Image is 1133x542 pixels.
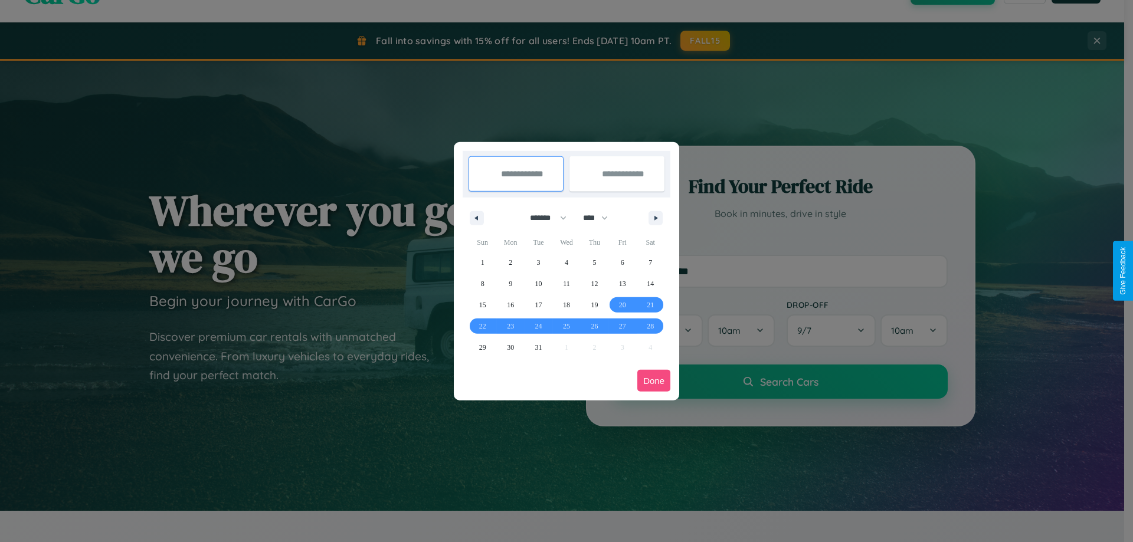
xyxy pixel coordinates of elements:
button: 6 [608,252,636,273]
span: 10 [535,273,542,294]
span: 18 [563,294,570,316]
button: 19 [581,294,608,316]
span: 28 [647,316,654,337]
span: 19 [591,294,598,316]
button: 12 [581,273,608,294]
span: Mon [496,233,524,252]
span: 6 [621,252,624,273]
span: Thu [581,233,608,252]
button: 2 [496,252,524,273]
span: 24 [535,316,542,337]
span: 29 [479,337,486,358]
span: 11 [563,273,570,294]
span: 21 [647,294,654,316]
span: 17 [535,294,542,316]
span: 3 [537,252,541,273]
button: 28 [637,316,664,337]
span: 25 [563,316,570,337]
button: 25 [552,316,580,337]
button: 16 [496,294,524,316]
span: Tue [525,233,552,252]
span: 5 [592,252,596,273]
button: 30 [496,337,524,358]
span: 20 [619,294,626,316]
span: Sat [637,233,664,252]
span: 14 [647,273,654,294]
span: 9 [509,273,512,294]
button: 1 [469,252,496,273]
button: 21 [637,294,664,316]
button: 13 [608,273,636,294]
span: 13 [619,273,626,294]
span: 12 [591,273,598,294]
button: 4 [552,252,580,273]
button: 24 [525,316,552,337]
button: 26 [581,316,608,337]
span: Sun [469,233,496,252]
button: Done [637,370,670,392]
button: 14 [637,273,664,294]
span: 7 [649,252,652,273]
button: 29 [469,337,496,358]
button: 9 [496,273,524,294]
button: 7 [637,252,664,273]
button: 5 [581,252,608,273]
span: 31 [535,337,542,358]
span: 26 [591,316,598,337]
div: Give Feedback [1119,247,1127,295]
span: 23 [507,316,514,337]
span: 4 [565,252,568,273]
span: 22 [479,316,486,337]
button: 8 [469,273,496,294]
span: 27 [619,316,626,337]
button: 3 [525,252,552,273]
span: 2 [509,252,512,273]
span: Wed [552,233,580,252]
button: 31 [525,337,552,358]
button: 10 [525,273,552,294]
button: 22 [469,316,496,337]
span: 16 [507,294,514,316]
span: Fri [608,233,636,252]
span: 1 [481,252,484,273]
button: 11 [552,273,580,294]
button: 15 [469,294,496,316]
button: 27 [608,316,636,337]
button: 20 [608,294,636,316]
button: 18 [552,294,580,316]
button: 17 [525,294,552,316]
span: 8 [481,273,484,294]
span: 30 [507,337,514,358]
button: 23 [496,316,524,337]
span: 15 [479,294,486,316]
